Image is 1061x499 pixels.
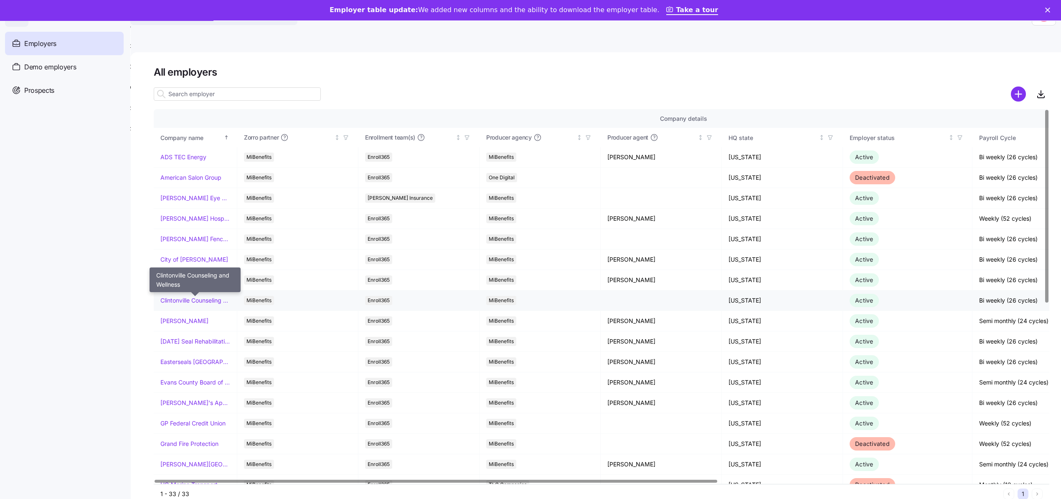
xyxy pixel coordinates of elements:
[489,419,514,428] span: MiBenefits
[722,290,843,311] td: [US_STATE]
[722,209,843,229] td: [US_STATE]
[5,32,124,55] a: Employers
[368,214,390,223] span: Enroll365
[855,358,873,365] span: Active
[722,434,843,454] td: [US_STATE]
[855,174,890,181] span: Deactivated
[601,331,722,352] td: [PERSON_NAME]
[154,128,237,147] th: Company nameSorted ascending
[601,209,722,229] td: [PERSON_NAME]
[489,173,515,182] span: One Digital
[722,249,843,270] td: [US_STATE]
[489,153,514,162] span: MiBenefits
[855,194,873,201] span: Active
[480,128,601,147] th: Producer agencyNot sorted
[160,214,230,223] a: [PERSON_NAME] Hospitality
[358,128,480,147] th: Enrollment team(s)Not sorted
[334,135,340,140] div: Not sorted
[160,490,1000,498] div: 1 - 33 / 33
[601,393,722,413] td: [PERSON_NAME]
[368,153,390,162] span: Enroll365
[948,135,954,140] div: Not sorted
[855,420,873,427] span: Active
[368,255,390,264] span: Enroll365
[722,188,843,209] td: [US_STATE]
[246,214,272,223] span: MiBenefits
[368,193,433,203] span: [PERSON_NAME] Insurance
[722,393,843,413] td: [US_STATE]
[722,270,843,290] td: [US_STATE]
[722,352,843,372] td: [US_STATE]
[160,133,222,142] div: Company name
[489,316,514,326] span: MiBenefits
[601,352,722,372] td: [PERSON_NAME]
[843,128,972,147] th: Employer statusNot sorted
[855,153,873,160] span: Active
[722,372,843,393] td: [US_STATE]
[722,229,843,249] td: [US_STATE]
[489,214,514,223] span: MiBenefits
[601,454,722,475] td: [PERSON_NAME]
[246,337,272,346] span: MiBenefits
[489,296,514,305] span: MiBenefits
[722,331,843,352] td: [US_STATE]
[601,311,722,331] td: [PERSON_NAME]
[722,168,843,188] td: [US_STATE]
[601,249,722,270] td: [PERSON_NAME]
[601,372,722,393] td: [PERSON_NAME]
[246,378,272,387] span: MiBenefits
[489,460,514,469] span: MiBenefits
[722,128,843,147] th: HQ stateNot sorted
[160,337,230,346] a: [DATE] Seal Rehabilitation Center of [GEOGRAPHIC_DATA]
[246,173,272,182] span: MiBenefits
[160,194,230,202] a: [PERSON_NAME] Eye Associates
[855,379,873,386] span: Active
[246,460,272,469] span: MiBenefits
[368,275,390,285] span: Enroll365
[330,6,418,14] b: Employer table update:
[722,147,843,168] td: [US_STATE]
[160,378,230,387] a: Evans County Board of Commissioners
[601,147,722,168] td: [PERSON_NAME]
[5,79,124,102] a: Prospects
[24,38,56,49] span: Employers
[489,378,514,387] span: MiBenefits
[154,66,1049,79] h1: All employers
[160,419,226,428] a: GP Federal Credit Union
[666,6,718,15] a: Take a tour
[223,135,229,140] div: Sorted ascending
[246,153,272,162] span: MiBenefits
[489,275,514,285] span: MiBenefits
[368,378,390,387] span: Enroll365
[1011,87,1026,102] svg: add icon
[246,275,272,285] span: MiBenefits
[368,357,390,367] span: Enroll365
[154,87,321,101] input: Search employer
[368,439,390,448] span: Enroll365
[850,133,947,142] div: Employer status
[855,399,873,406] span: Active
[855,215,873,222] span: Active
[160,399,230,407] a: [PERSON_NAME]'s Appliance/[PERSON_NAME]'s Academy/Fluid Services
[160,460,230,468] a: [PERSON_NAME][GEOGRAPHIC_DATA][DEMOGRAPHIC_DATA]
[855,440,890,447] span: Deactivated
[455,135,461,140] div: Not sorted
[246,316,272,326] span: MiBenefits
[601,128,722,147] th: Producer agentNot sorted
[698,135,703,140] div: Not sorted
[607,133,648,142] span: Producer agent
[489,357,514,367] span: MiBenefits
[368,460,390,469] span: Enroll365
[489,398,514,407] span: MiBenefits
[722,454,843,475] td: [US_STATE]
[489,337,514,346] span: MiBenefits
[160,317,208,325] a: [PERSON_NAME]
[246,357,272,367] span: MiBenefits
[728,133,817,142] div: HQ state
[244,133,279,142] span: Zorro partner
[368,419,390,428] span: Enroll365
[368,316,390,326] span: Enroll365
[722,475,843,495] td: [US_STATE]
[489,439,514,448] span: MiBenefits
[246,296,272,305] span: MiBenefits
